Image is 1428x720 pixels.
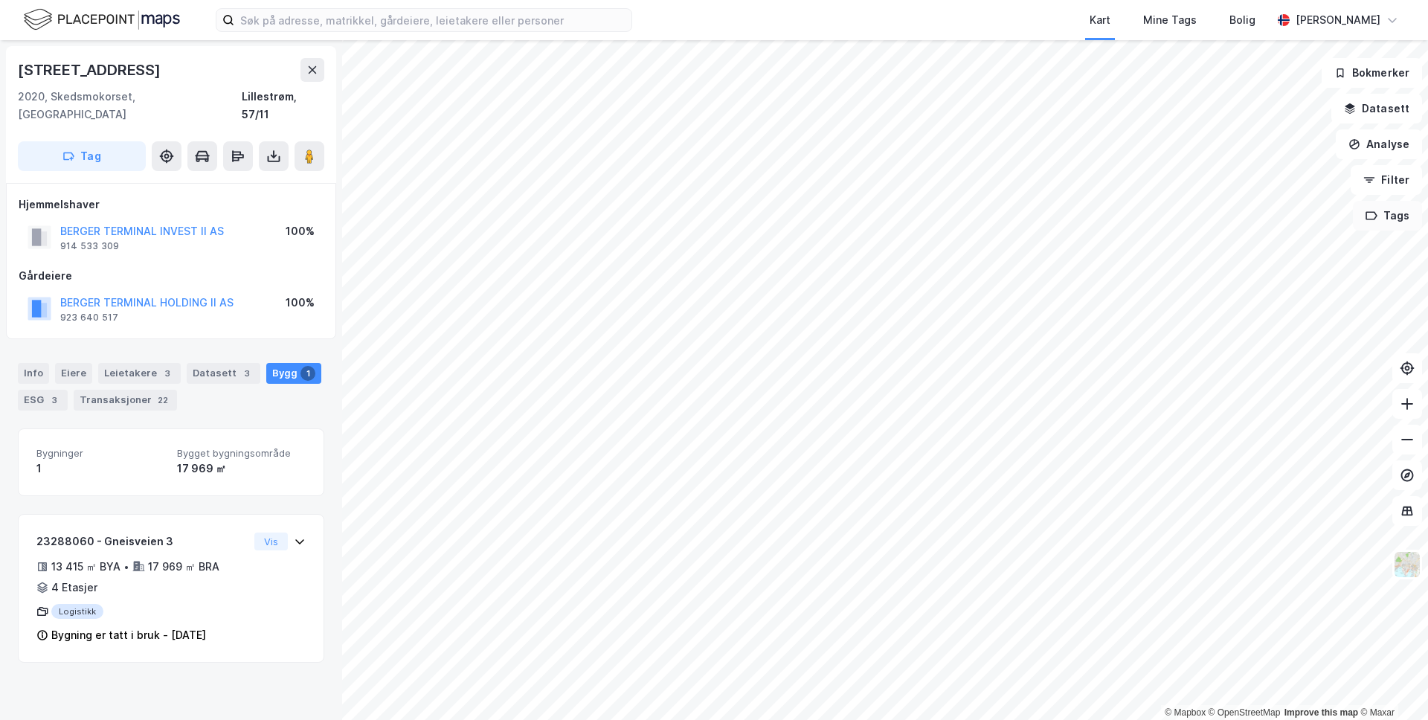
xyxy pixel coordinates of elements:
[1143,11,1197,29] div: Mine Tags
[19,267,324,285] div: Gårdeiere
[187,363,260,384] div: Datasett
[1209,707,1281,718] a: OpenStreetMap
[239,366,254,381] div: 3
[266,363,321,384] div: Bygg
[1393,550,1421,579] img: Z
[47,393,62,408] div: 3
[1284,707,1358,718] a: Improve this map
[1354,649,1428,720] div: Kontrollprogram for chat
[36,533,248,550] div: 23288060 - Gneisveien 3
[51,626,206,644] div: Bygning er tatt i bruk - [DATE]
[254,533,288,550] button: Vis
[98,363,181,384] div: Leietakere
[148,558,219,576] div: 17 969 ㎡ BRA
[1353,201,1422,231] button: Tags
[1229,11,1255,29] div: Bolig
[1322,58,1422,88] button: Bokmerker
[36,460,165,478] div: 1
[242,88,324,123] div: Lillestrøm, 57/11
[1165,707,1206,718] a: Mapbox
[1351,165,1422,195] button: Filter
[36,447,165,460] span: Bygninger
[18,141,146,171] button: Tag
[286,222,315,240] div: 100%
[18,390,68,411] div: ESG
[55,363,92,384] div: Eiere
[60,240,119,252] div: 914 533 309
[18,58,164,82] div: [STREET_ADDRESS]
[1336,129,1422,159] button: Analyse
[155,393,171,408] div: 22
[51,558,120,576] div: 13 415 ㎡ BYA
[177,447,306,460] span: Bygget bygningsområde
[24,7,180,33] img: logo.f888ab2527a4732fd821a326f86c7f29.svg
[18,363,49,384] div: Info
[18,88,242,123] div: 2020, Skedsmokorset, [GEOGRAPHIC_DATA]
[1354,649,1428,720] iframe: Chat Widget
[1331,94,1422,123] button: Datasett
[286,294,315,312] div: 100%
[19,196,324,213] div: Hjemmelshaver
[177,460,306,478] div: 17 969 ㎡
[300,366,315,381] div: 1
[74,390,177,411] div: Transaksjoner
[1296,11,1380,29] div: [PERSON_NAME]
[60,312,118,324] div: 923 640 517
[1090,11,1110,29] div: Kart
[160,366,175,381] div: 3
[51,579,97,597] div: 4 Etasjer
[234,9,631,31] input: Søk på adresse, matrikkel, gårdeiere, leietakere eller personer
[123,561,129,573] div: •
